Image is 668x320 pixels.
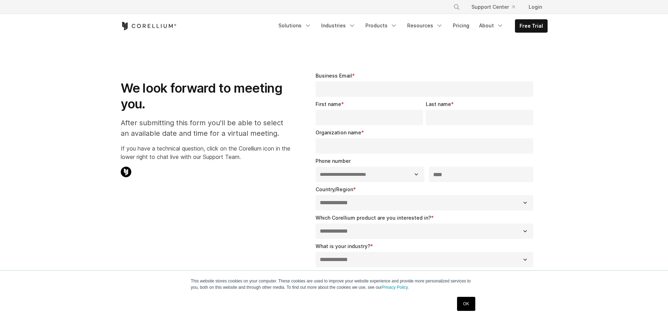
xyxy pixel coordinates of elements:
[382,285,409,290] a: Privacy Policy.
[121,80,290,112] h1: We look forward to meeting you.
[466,1,520,13] a: Support Center
[121,167,131,177] img: Corellium Chat Icon
[445,1,548,13] div: Navigation Menu
[316,215,431,221] span: Which Corellium product are you interested in?
[403,19,447,32] a: Resources
[191,278,477,291] p: This website stores cookies on your computer. These cookies are used to improve your website expe...
[450,1,463,13] button: Search
[121,118,290,139] p: After submitting this form you'll be able to select an available date and time for a virtual meet...
[426,101,451,107] span: Last name
[457,297,475,311] a: OK
[449,19,474,32] a: Pricing
[121,144,290,161] p: If you have a technical question, click on the Corellium icon in the lower right to chat live wit...
[515,20,547,32] a: Free Trial
[316,101,341,107] span: First name
[475,19,508,32] a: About
[274,19,548,33] div: Navigation Menu
[316,158,351,164] span: Phone number
[523,1,548,13] a: Login
[274,19,316,32] a: Solutions
[317,19,360,32] a: Industries
[121,22,177,30] a: Corellium Home
[316,243,370,249] span: What is your industry?
[361,19,402,32] a: Products
[316,129,361,135] span: Organization name
[316,73,352,79] span: Business Email
[316,186,353,192] span: Country/Region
